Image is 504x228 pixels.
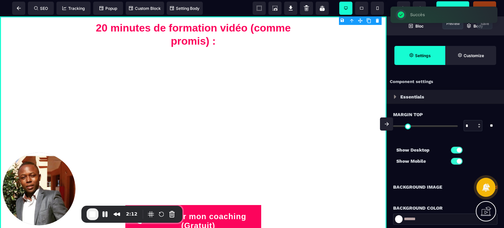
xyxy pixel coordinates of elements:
[62,6,85,11] span: Tracking
[464,53,484,58] strong: Customize
[396,146,445,154] p: Show Desktop
[387,16,445,35] span: Open Blocks
[393,183,442,191] p: Background Image
[34,6,48,11] span: SEO
[82,5,304,34] h1: 20 minutes de formation vidéo (comme promis) :
[445,46,496,65] span: Open Style Manager
[129,6,161,11] span: Custom Block
[99,6,117,11] span: Popup
[394,46,445,65] span: Settings
[393,204,497,212] div: Background Color
[473,24,483,29] strong: Body
[396,157,445,165] p: Show Mobile
[253,2,266,15] span: View components
[445,16,504,35] span: Open Layer Manager
[436,1,469,14] span: Preview
[394,95,396,99] img: loading
[393,111,423,118] span: Margin Top
[387,75,504,88] div: Component settings
[400,93,424,101] p: Essentials
[441,6,465,10] span: Previsualiser
[415,24,424,29] strong: Bloc
[125,189,261,220] button: Réserver mon coaching (Gratuit)
[268,2,282,15] span: Screenshot
[478,6,491,10] span: Publier
[415,53,431,58] strong: Settings
[170,6,199,11] span: Setting Body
